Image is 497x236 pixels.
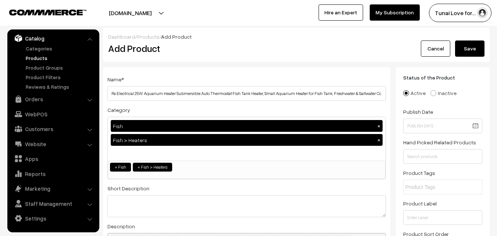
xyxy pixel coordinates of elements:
[110,163,131,172] li: Fish
[115,164,117,170] span: ×
[9,108,97,121] a: WebPOS
[107,86,386,101] input: Name
[107,75,124,83] label: Name
[477,7,488,18] img: user
[403,200,437,207] label: Product Label
[108,34,135,40] a: Dashboard
[107,184,149,192] label: Short Description
[429,4,491,22] button: Tunai Love for…
[161,34,192,40] span: Add Product
[9,7,74,16] a: COMMMERCE
[370,4,420,21] a: My Subscription
[133,163,172,172] li: Fish > Heaters
[24,54,97,62] a: Products
[111,134,383,146] div: Fish > Heaters
[24,73,97,81] a: Product Filters
[9,152,97,165] a: Apps
[107,106,130,114] label: Category
[9,197,97,210] a: Staff Management
[9,32,97,45] a: Catalog
[83,4,177,22] button: [DOMAIN_NAME]
[108,43,388,54] h2: Add Product
[421,40,450,57] a: Cancel
[403,210,482,225] input: Enter Label
[403,138,476,146] label: Hand Picked Related Products
[403,149,482,164] input: Search products
[24,64,97,71] a: Product Groups
[376,123,382,129] button: ×
[430,89,457,97] label: Inactive
[403,119,482,133] input: Publish Date
[24,45,97,52] a: Categories
[9,137,97,151] a: Website
[138,164,140,170] span: ×
[403,108,433,116] label: Publish Date
[9,212,97,225] a: Settings
[319,4,363,21] a: Hire an Expert
[107,222,135,230] label: Description
[9,122,97,135] a: Customers
[405,183,470,191] input: Product Tags
[9,92,97,106] a: Orders
[108,33,484,40] div: / /
[9,182,97,195] a: Marketing
[376,137,382,143] button: ×
[111,120,383,132] div: Fish
[403,169,435,177] label: Product Tags
[24,83,97,91] a: Reviews & Ratings
[455,40,484,57] button: Save
[403,74,464,81] span: Status of the Product
[137,34,160,40] a: Products
[9,167,97,180] a: Reports
[9,10,86,15] img: COMMMERCE
[403,89,426,97] label: Active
